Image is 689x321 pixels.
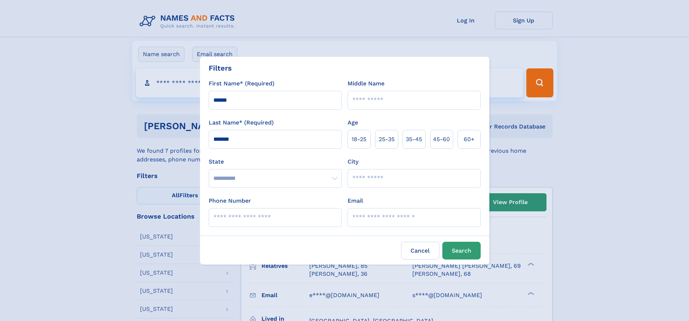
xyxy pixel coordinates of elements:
span: 25‑35 [379,135,395,144]
div: Filters [209,63,232,73]
span: 60+ [464,135,475,144]
label: State [209,157,342,166]
label: Cancel [401,242,439,259]
label: Phone Number [209,197,251,205]
span: 45‑60 [433,135,450,144]
label: Age [348,118,358,127]
span: 18‑25 [352,135,366,144]
label: First Name* (Required) [209,79,275,88]
label: Middle Name [348,79,384,88]
span: 35‑45 [406,135,422,144]
label: Email [348,197,363,205]
button: Search [442,242,481,259]
label: City [348,157,358,166]
label: Last Name* (Required) [209,118,274,127]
